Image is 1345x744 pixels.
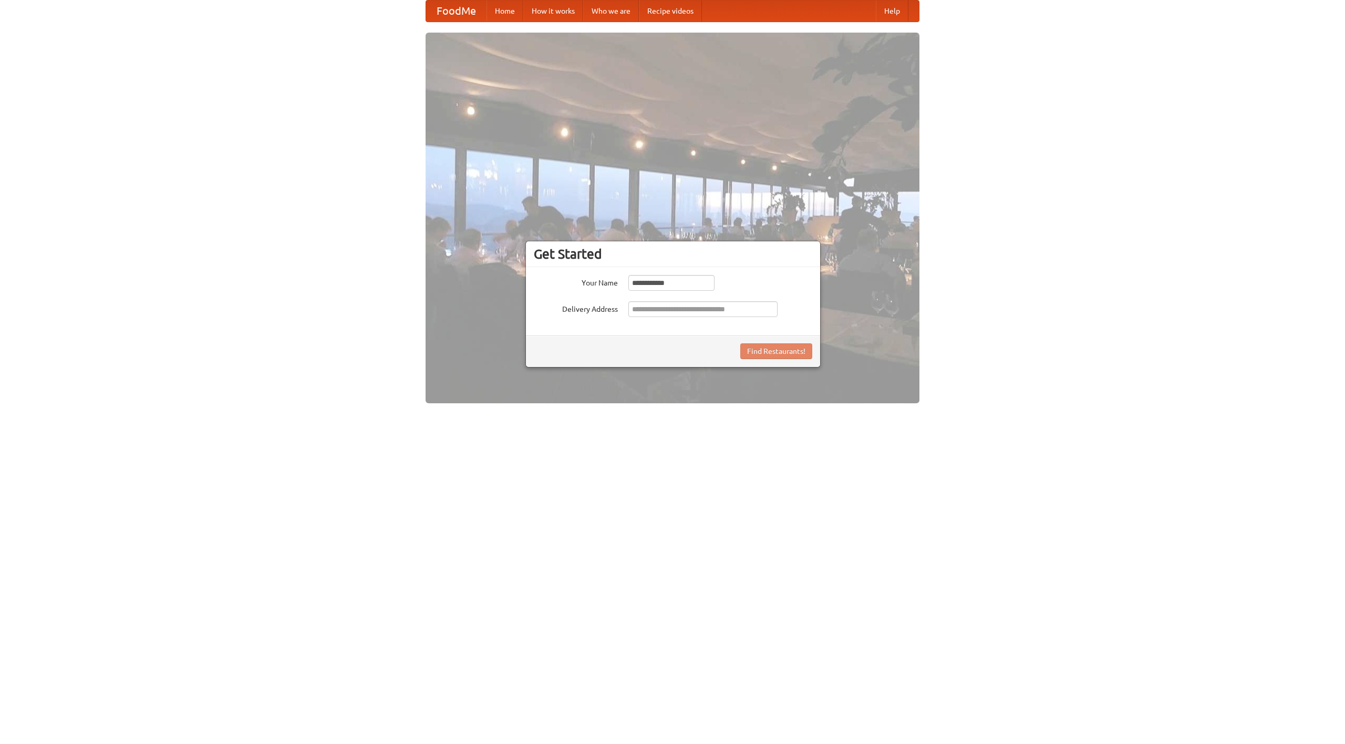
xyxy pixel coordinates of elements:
a: FoodMe [426,1,487,22]
h3: Get Started [534,246,812,262]
a: Home [487,1,523,22]
label: Your Name [534,275,618,288]
label: Delivery Address [534,301,618,314]
a: Recipe videos [639,1,702,22]
a: Who we are [583,1,639,22]
button: Find Restaurants! [740,343,812,359]
a: Help [876,1,908,22]
a: How it works [523,1,583,22]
